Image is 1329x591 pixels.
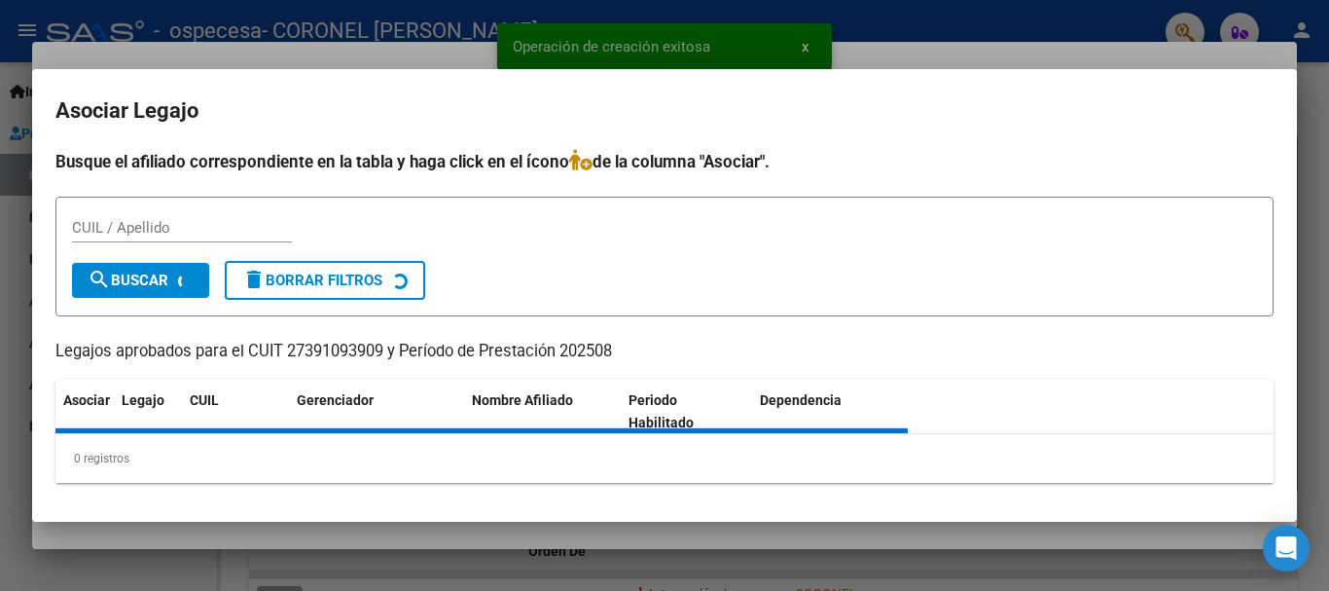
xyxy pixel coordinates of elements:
[122,392,164,408] span: Legajo
[55,149,1274,174] h4: Busque el afiliado correspondiente en la tabla y haga click en el ícono de la columna "Asociar".
[55,380,114,444] datatable-header-cell: Asociar
[55,434,1274,483] div: 0 registros
[242,268,266,291] mat-icon: delete
[472,392,573,408] span: Nombre Afiliado
[629,392,694,430] span: Periodo Habilitado
[752,380,909,444] datatable-header-cell: Dependencia
[114,380,182,444] datatable-header-cell: Legajo
[88,272,168,289] span: Buscar
[55,92,1274,129] h2: Asociar Legajo
[182,380,289,444] datatable-header-cell: CUIL
[88,268,111,291] mat-icon: search
[1263,525,1310,572] div: Open Intercom Messenger
[55,340,1274,364] p: Legajos aprobados para el CUIT 27391093909 y Período de Prestación 202508
[72,263,209,298] button: Buscar
[190,392,219,408] span: CUIL
[289,380,464,444] datatable-header-cell: Gerenciador
[621,380,752,444] datatable-header-cell: Periodo Habilitado
[297,392,374,408] span: Gerenciador
[464,380,621,444] datatable-header-cell: Nombre Afiliado
[242,272,382,289] span: Borrar Filtros
[225,261,425,300] button: Borrar Filtros
[760,392,842,408] span: Dependencia
[63,392,110,408] span: Asociar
